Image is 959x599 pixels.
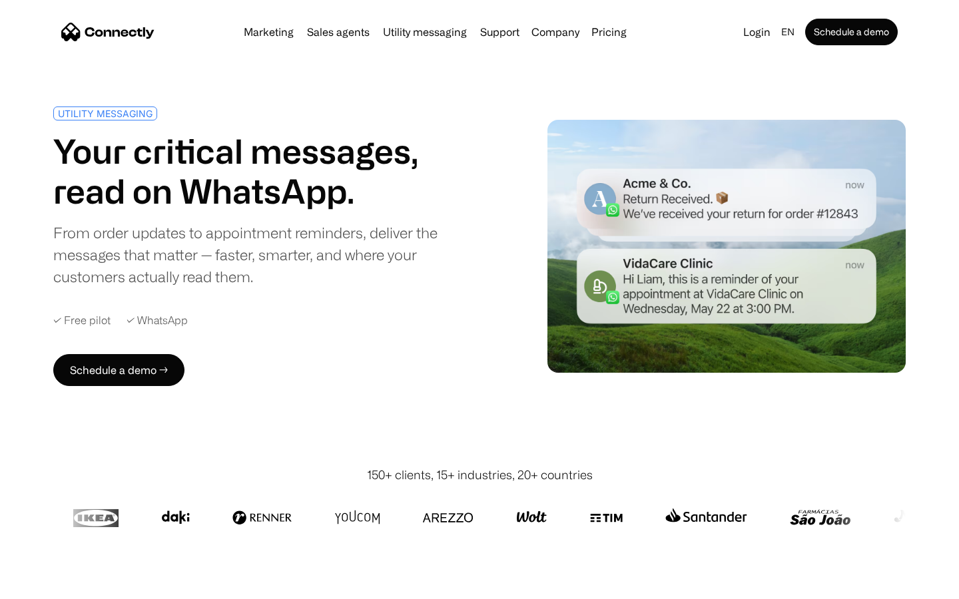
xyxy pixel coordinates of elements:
div: ✓ Free pilot [53,314,111,327]
aside: Language selected: English [13,574,80,594]
a: Schedule a demo → [53,354,184,386]
div: en [776,23,802,41]
a: Support [475,27,525,37]
ul: Language list [27,576,80,594]
a: Marketing [238,27,299,37]
h1: Your critical messages, read on WhatsApp. [53,131,474,211]
div: en [781,23,795,41]
a: Pricing [586,27,632,37]
a: Login [738,23,776,41]
div: From order updates to appointment reminders, deliver the messages that matter — faster, smarter, ... [53,222,474,288]
a: Schedule a demo [805,19,898,45]
a: home [61,22,155,42]
div: 150+ clients, 15+ industries, 20+ countries [367,466,593,484]
div: Company [527,23,583,41]
div: ✓ WhatsApp [127,314,188,327]
div: Company [531,23,579,41]
div: UTILITY MESSAGING [58,108,153,118]
a: Sales agents [302,27,375,37]
a: Utility messaging [378,27,472,37]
